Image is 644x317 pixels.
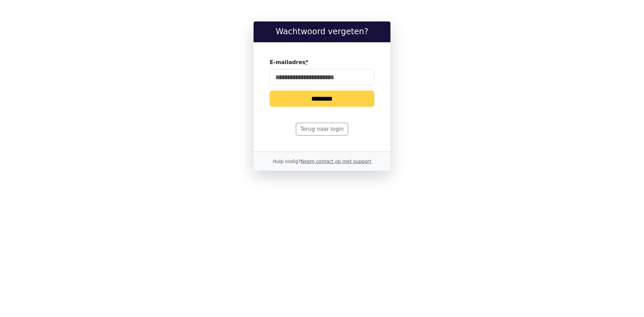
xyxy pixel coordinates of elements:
[259,27,385,37] h2: Wachtwoord vergeten?
[273,159,371,164] small: Hulp nodig?
[306,59,308,65] abbr: required
[296,123,348,136] a: Terug naar login
[270,58,308,66] label: E-mailadres
[301,159,371,164] a: Neem contact op met support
